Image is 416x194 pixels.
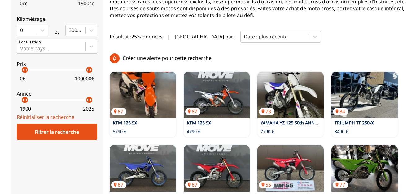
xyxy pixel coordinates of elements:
img: KAWASAKI KX250F CROSS [331,145,398,192]
img: YAMAHA YZ 125 50th ANNIVERSARY EDITION [257,72,324,118]
a: KTM 125 SX [187,120,211,126]
p: 8490 € [335,129,348,135]
p: 84 [333,108,348,115]
input: Votre pays... [20,46,21,51]
p: 77 [333,181,348,188]
p: arrow_right [87,66,94,74]
p: 5790 € [113,129,126,135]
p: et [55,28,59,35]
p: Kilométrage [17,16,97,22]
p: Créer une alerte pour cette recherche [123,55,212,62]
p: 87 [185,181,200,188]
a: YAMAHA YZ 12587 [110,145,176,192]
p: Année [17,90,97,97]
p: arrow_left [20,66,27,74]
a: YAMAHA YZ 125 50th ANNIVERSARY EDITION78 [257,72,324,118]
img: GASGAS MC 125 [257,145,324,192]
p: [GEOGRAPHIC_DATA] par : [175,33,236,40]
p: arrow_right [87,96,94,104]
img: KTM 125 SX [184,72,250,118]
a: GASGAS MC 12555 [257,145,324,192]
a: TRIUMPH TF 250-X [335,120,374,126]
p: 87 [111,108,126,115]
p: 0 € [20,75,25,82]
img: YAMAHA YZ 125 [110,145,176,192]
p: arrow_right [23,66,30,74]
p: Localisation [19,39,41,45]
p: 55 [259,181,274,188]
input: 0 [20,27,21,33]
a: KTM 125 SX [113,120,137,126]
p: 100000 € [75,75,94,82]
p: 7790 € [261,129,274,135]
img: HONDA CRF 250 [184,145,250,192]
p: Prix [17,61,97,67]
a: KTM 125 SX87 [110,72,176,118]
a: YAMAHA YZ 125 50th ANNIVERSARY EDITION [261,120,354,126]
span: | [167,33,170,40]
img: KTM 125 SX [110,72,176,118]
p: 2025 [83,105,94,112]
a: KAWASAKI KX250F CROSS77 [331,145,398,192]
p: 78 [259,108,274,115]
a: HONDA CRF 25087 [184,145,250,192]
span: Résultat : 253 annonces [110,33,163,40]
a: Réinitialiser la recherche [17,114,74,120]
p: 87 [111,181,126,188]
input: 300000 [69,27,70,33]
p: arrow_right [23,96,30,104]
p: 4790 € [187,129,200,135]
p: arrow_left [84,96,91,104]
p: 87 [185,108,200,115]
p: arrow_left [20,96,27,104]
a: KTM 125 SX87 [184,72,250,118]
a: TRIUMPH TF 250-X84 [331,72,398,118]
p: arrow_left [84,66,91,74]
img: TRIUMPH TF 250-X [331,72,398,118]
div: Filtrer la recherche [17,124,97,140]
p: 1900 [20,105,31,112]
